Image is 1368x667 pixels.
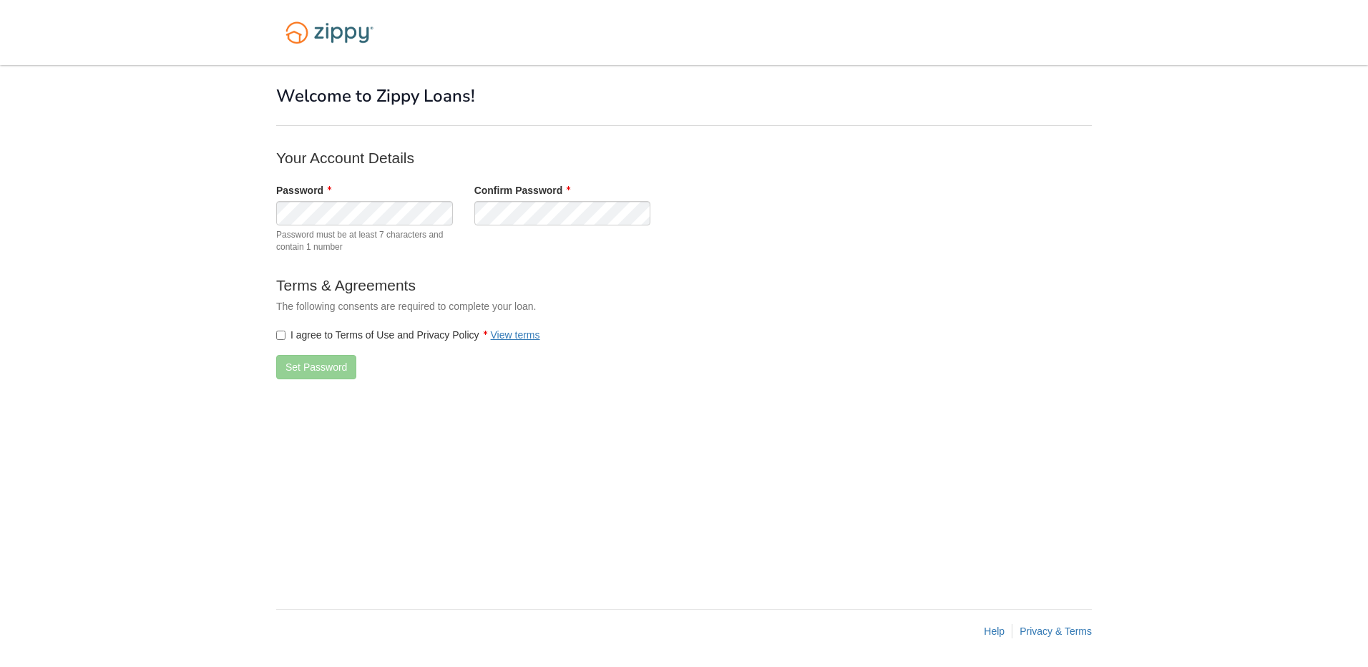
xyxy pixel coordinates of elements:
a: View terms [491,329,540,341]
label: Confirm Password [474,183,571,198]
p: The following consents are required to complete your loan. [276,299,849,313]
label: Password [276,183,331,198]
h1: Welcome to Zippy Loans! [276,87,1092,105]
img: Logo [276,14,383,51]
label: I agree to Terms of Use and Privacy Policy [276,328,540,342]
input: I agree to Terms of Use and Privacy PolicyView terms [276,331,285,340]
p: Your Account Details [276,147,849,168]
button: Set Password [276,355,356,379]
a: Privacy & Terms [1020,625,1092,637]
input: Verify Password [474,201,651,225]
p: Terms & Agreements [276,275,849,296]
span: Password must be at least 7 characters and contain 1 number [276,229,453,253]
a: Help [984,625,1005,637]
